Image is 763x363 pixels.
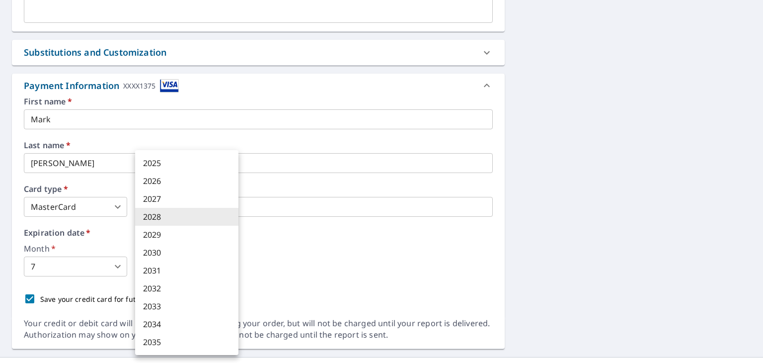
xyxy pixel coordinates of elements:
[135,208,238,226] li: 2028
[135,244,238,262] li: 2030
[135,279,238,297] li: 2032
[135,172,238,190] li: 2026
[135,315,238,333] li: 2034
[135,190,238,208] li: 2027
[135,297,238,315] li: 2033
[135,226,238,244] li: 2029
[135,154,238,172] li: 2025
[135,262,238,279] li: 2031
[135,333,238,351] li: 2035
